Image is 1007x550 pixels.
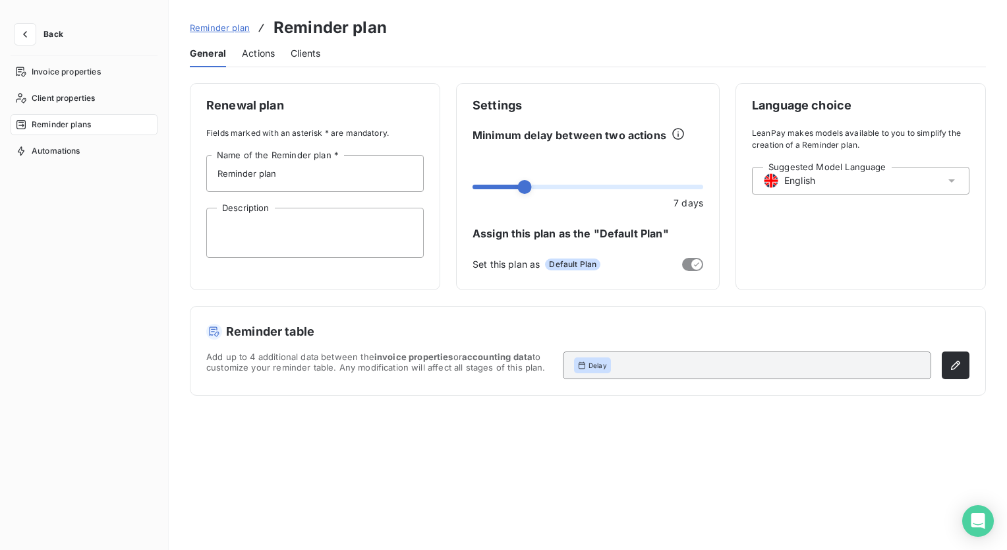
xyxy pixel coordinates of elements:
span: Invoice properties [32,66,101,78]
span: Reminder plans [32,119,91,131]
a: Automations [11,140,158,162]
button: Back [11,24,74,45]
h3: Reminder plan [273,16,387,40]
h5: Reminder table [206,322,969,341]
span: Delay [589,361,607,370]
span: Language choice [752,100,969,111]
span: Fields marked with an asterisk * are mandatory. [206,127,424,139]
span: English [784,174,815,187]
span: Automations [32,145,80,157]
span: Default Plan [545,259,600,270]
a: Client properties [11,88,158,109]
div: Open Intercom Messenger [962,505,994,537]
span: LeanPay makes models available to you to simplify the creation of a Reminder plan. [752,127,969,151]
span: Reminder plan [190,22,250,33]
input: placeholder [206,155,424,192]
span: Set this plan as [473,257,540,271]
span: Renewal plan [206,100,424,111]
span: invoice properties [374,351,453,362]
span: Add up to 4 additional data between the or to customize your reminder table. Any modification wil... [206,351,552,379]
span: Back [43,30,63,38]
a: Reminder plan [190,21,250,34]
span: Assign this plan as the "Default Plan" [473,226,703,241]
span: Minimum delay between two actions [473,127,666,143]
a: Reminder plans [11,114,158,135]
span: 7 days [674,196,703,210]
span: accounting data [462,351,532,362]
span: Clients [291,47,320,60]
span: Actions [242,47,275,60]
span: Settings [473,100,703,111]
span: General [190,47,226,60]
span: Client properties [32,92,96,104]
a: Invoice properties [11,61,158,82]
